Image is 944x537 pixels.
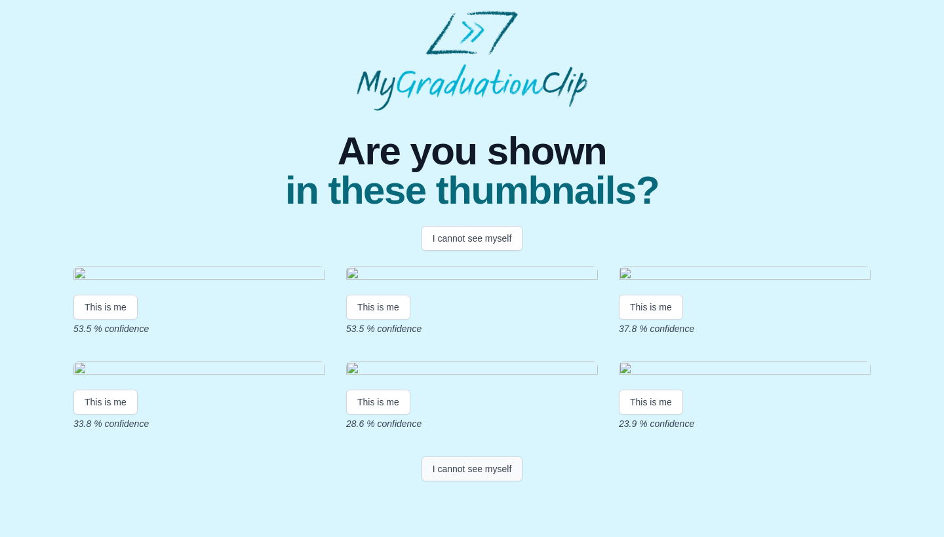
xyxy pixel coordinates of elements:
button: This is me [73,390,138,415]
button: This is me [619,295,683,320]
button: I cannot see myself [422,226,523,251]
span: Are you shown [285,132,659,171]
img: b4fd03a752e7eaaeb11e968c06478474d5d85977.gif [73,361,325,379]
p: 53.5 % confidence [73,322,325,335]
img: MyGraduationClip [357,10,587,111]
p: 33.8 % confidence [73,417,325,430]
span: in these thumbnails? [285,171,659,210]
button: This is me [619,390,683,415]
button: This is me [346,295,410,320]
img: 87b85c2df4d7637901aef097a23e2b6f1ef76c6a.gif [73,267,325,284]
img: 6f07d6084104bf8e4ed7132351354c04e9817744.gif [346,361,598,379]
img: fb29240cc428420f260da99317c46bee69c33ae3.gif [346,267,598,284]
p: 53.5 % confidence [346,322,598,335]
p: 23.9 % confidence [619,417,871,430]
p: 28.6 % confidence [346,417,598,430]
button: This is me [73,295,138,320]
button: This is me [346,390,410,415]
img: a3d3a2a77ab4769a4621732500e9cec0e678dfd1.gif [619,267,871,284]
img: 176f437051496eff111c6387737137f87f9a2303.gif [619,361,871,379]
p: 37.8 % confidence [619,322,871,335]
button: I cannot see myself [422,456,523,481]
